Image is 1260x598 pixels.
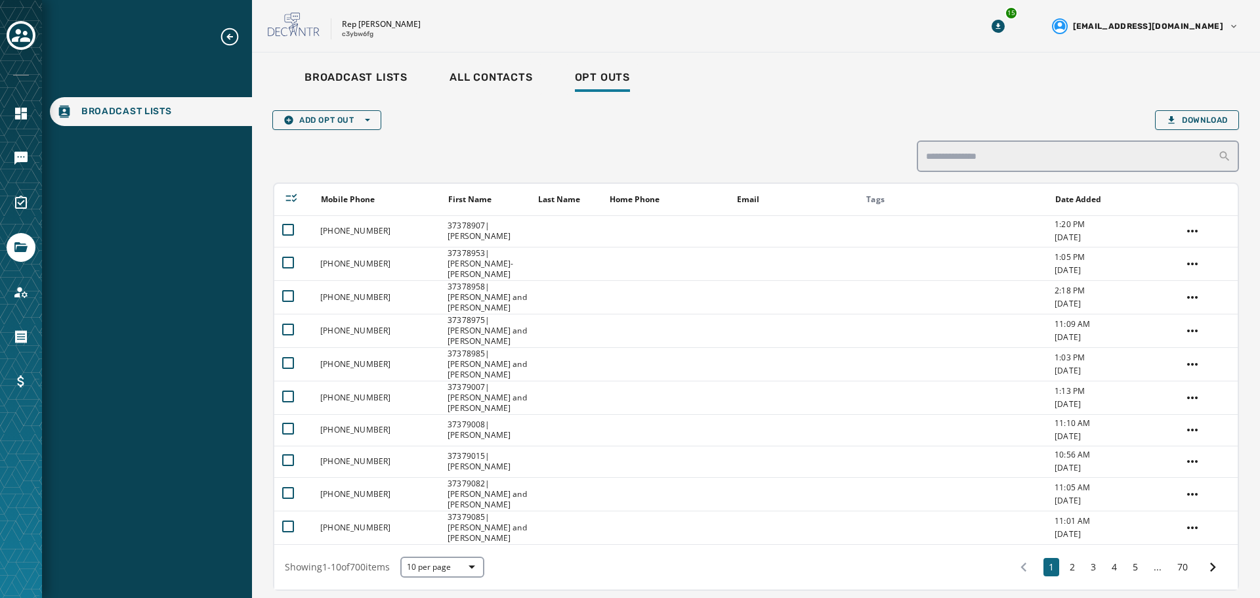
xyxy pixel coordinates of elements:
[7,144,35,173] a: Navigate to Messaging
[986,14,1010,38] button: Download Menu
[1055,399,1173,410] span: [DATE]
[440,381,530,414] td: 37379007|[PERSON_NAME] and [PERSON_NAME]
[272,110,381,130] button: Add Opt Out
[312,446,440,477] td: [PHONE_NUMBER]
[400,557,484,578] button: 10 per page
[1155,110,1239,130] button: Download
[1055,352,1173,363] span: 1:03 PM
[1055,482,1173,493] span: 11:05 AM
[1055,496,1173,506] span: [DATE]
[440,247,530,280] td: 37378953|[PERSON_NAME]-[PERSON_NAME]
[312,511,440,544] td: [PHONE_NUMBER]
[440,511,530,544] td: 37379085|[PERSON_NAME] and [PERSON_NAME]
[312,414,440,446] td: [PHONE_NUMBER]
[439,64,543,95] a: All Contacts
[440,347,530,381] td: 37378985|[PERSON_NAME] and [PERSON_NAME]
[7,233,35,262] a: Navigate to Files
[7,188,35,217] a: Navigate to Surveys
[1055,431,1173,442] span: [DATE]
[7,322,35,351] a: Navigate to Orders
[440,215,530,247] td: 37378907|[PERSON_NAME]
[294,64,418,95] a: Broadcast Lists
[312,280,440,314] td: [PHONE_NUMBER]
[1055,463,1173,473] span: [DATE]
[1073,21,1223,32] span: [EMAIL_ADDRESS][DOMAIN_NAME]
[312,215,440,247] td: [PHONE_NUMBER]
[1055,219,1173,230] span: 1:20 PM
[312,247,440,280] td: [PHONE_NUMBER]
[450,71,533,84] span: All Contacts
[283,115,370,125] span: Add Opt Out
[604,189,665,210] button: Sort by [object Object]
[407,562,478,572] span: 10 per page
[7,21,35,50] button: Toggle account select drawer
[342,30,373,39] p: c3ybw6fg
[1055,265,1173,276] span: [DATE]
[1055,232,1173,243] span: [DATE]
[575,71,630,84] span: Opt Outs
[1166,115,1228,125] span: Download
[1055,319,1173,330] span: 11:09 AM
[312,347,440,381] td: [PHONE_NUMBER]
[1148,561,1167,574] span: ...
[342,19,421,30] p: Rep [PERSON_NAME]
[50,97,252,126] a: Navigate to Broadcast Lists
[7,278,35,307] a: Navigate to Account
[440,477,530,511] td: 37379082|[PERSON_NAME] and [PERSON_NAME]
[7,367,35,396] a: Navigate to Billing
[1050,189,1106,210] button: Sort by [object Object]
[440,280,530,314] td: 37378958|[PERSON_NAME] and [PERSON_NAME]
[533,189,585,210] button: Sort by [object Object]
[316,189,380,210] button: Sort by [object Object]
[312,477,440,511] td: [PHONE_NUMBER]
[440,314,530,347] td: 37378975|[PERSON_NAME] and [PERSON_NAME]
[1055,450,1173,460] span: 10:56 AM
[440,446,530,477] td: 37379015|[PERSON_NAME]
[1127,558,1143,576] button: 5
[304,71,408,84] span: Broadcast Lists
[312,314,440,347] td: [PHONE_NUMBER]
[440,414,530,446] td: 37379008|[PERSON_NAME]
[312,381,440,414] td: [PHONE_NUMBER]
[285,561,390,573] span: Showing 1 - 10 of 700 items
[81,105,172,118] span: Broadcast Lists
[1106,558,1122,576] button: 4
[1055,386,1173,396] span: 1:13 PM
[564,64,640,95] a: Opt Outs
[1055,529,1173,540] span: [DATE]
[1055,332,1173,343] span: [DATE]
[1055,299,1173,309] span: [DATE]
[443,189,497,210] button: Sort by [object Object]
[1055,366,1173,376] span: [DATE]
[1055,252,1173,263] span: 1:05 PM
[866,194,1046,205] div: Tags
[7,99,35,128] a: Navigate to Home
[1055,286,1173,296] span: 2:18 PM
[1055,418,1173,429] span: 11:10 AM
[732,189,765,210] button: Sort by [object Object]
[1043,558,1059,576] button: 1
[1005,7,1018,20] div: 15
[1047,13,1244,39] button: User settings
[1172,558,1193,576] button: 70
[1055,516,1173,526] span: 11:01 AM
[1085,558,1101,576] button: 3
[219,26,251,47] button: Expand sub nav menu
[1064,558,1080,576] button: 2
